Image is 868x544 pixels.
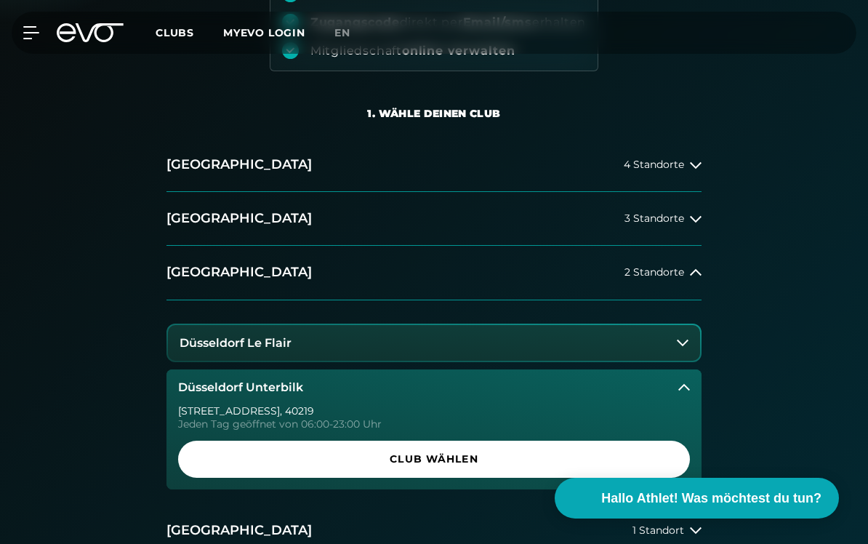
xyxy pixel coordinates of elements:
h3: Düsseldorf Le Flair [180,337,292,350]
span: 3 Standorte [624,213,684,224]
a: MYEVO LOGIN [223,26,305,39]
h2: [GEOGRAPHIC_DATA] [166,156,312,174]
h2: [GEOGRAPHIC_DATA] [166,521,312,540]
div: [STREET_ADDRESS] , 40219 [178,406,690,416]
button: Düsseldorf Le Flair [168,325,700,361]
h3: Düsseldorf Unterbilk [178,381,303,394]
button: Düsseldorf Unterbilk [166,369,702,406]
button: [GEOGRAPHIC_DATA]2 Standorte [166,246,702,300]
h2: [GEOGRAPHIC_DATA] [166,263,312,281]
span: Hallo Athlet! Was möchtest du tun? [601,489,821,508]
span: Clubs [156,26,194,39]
span: 1 Standort [632,525,684,536]
span: 4 Standorte [624,159,684,170]
div: 1. Wähle deinen Club [367,106,500,121]
div: Jeden Tag geöffnet von 06:00-23:00 Uhr [178,419,690,429]
a: Clubs [156,25,223,39]
button: Hallo Athlet! Was möchtest du tun? [555,478,839,519]
h2: [GEOGRAPHIC_DATA] [166,209,312,228]
button: [GEOGRAPHIC_DATA]4 Standorte [166,138,702,192]
span: en [334,26,350,39]
a: Club wählen [178,441,690,478]
a: en [334,25,368,41]
button: [GEOGRAPHIC_DATA]3 Standorte [166,192,702,246]
span: 2 Standorte [624,267,684,278]
span: Club wählen [196,452,672,467]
